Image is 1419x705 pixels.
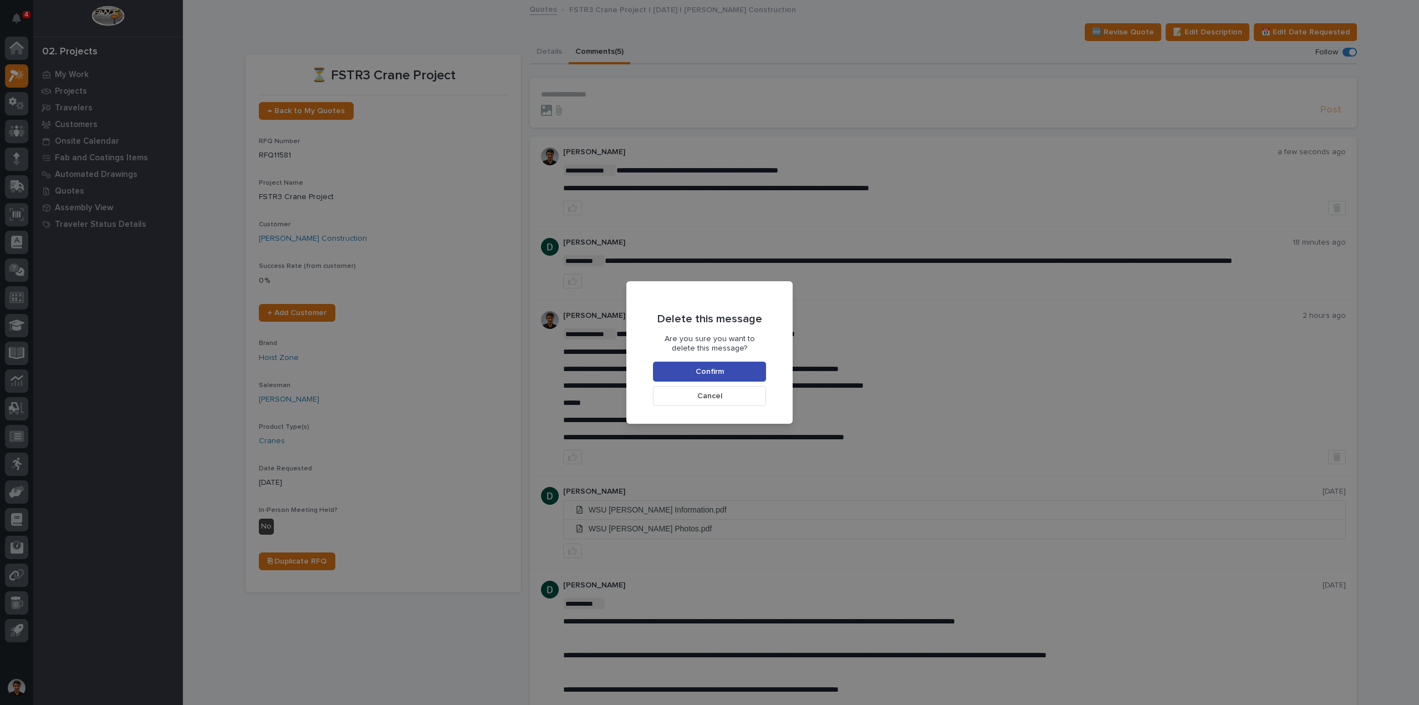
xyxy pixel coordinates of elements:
p: Are you sure you want to delete this message? [653,334,766,353]
button: Confirm [653,362,766,382]
button: Cancel [653,386,766,406]
p: Delete this message [657,312,762,326]
span: Confirm [696,367,724,377]
span: Cancel [697,391,722,401]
